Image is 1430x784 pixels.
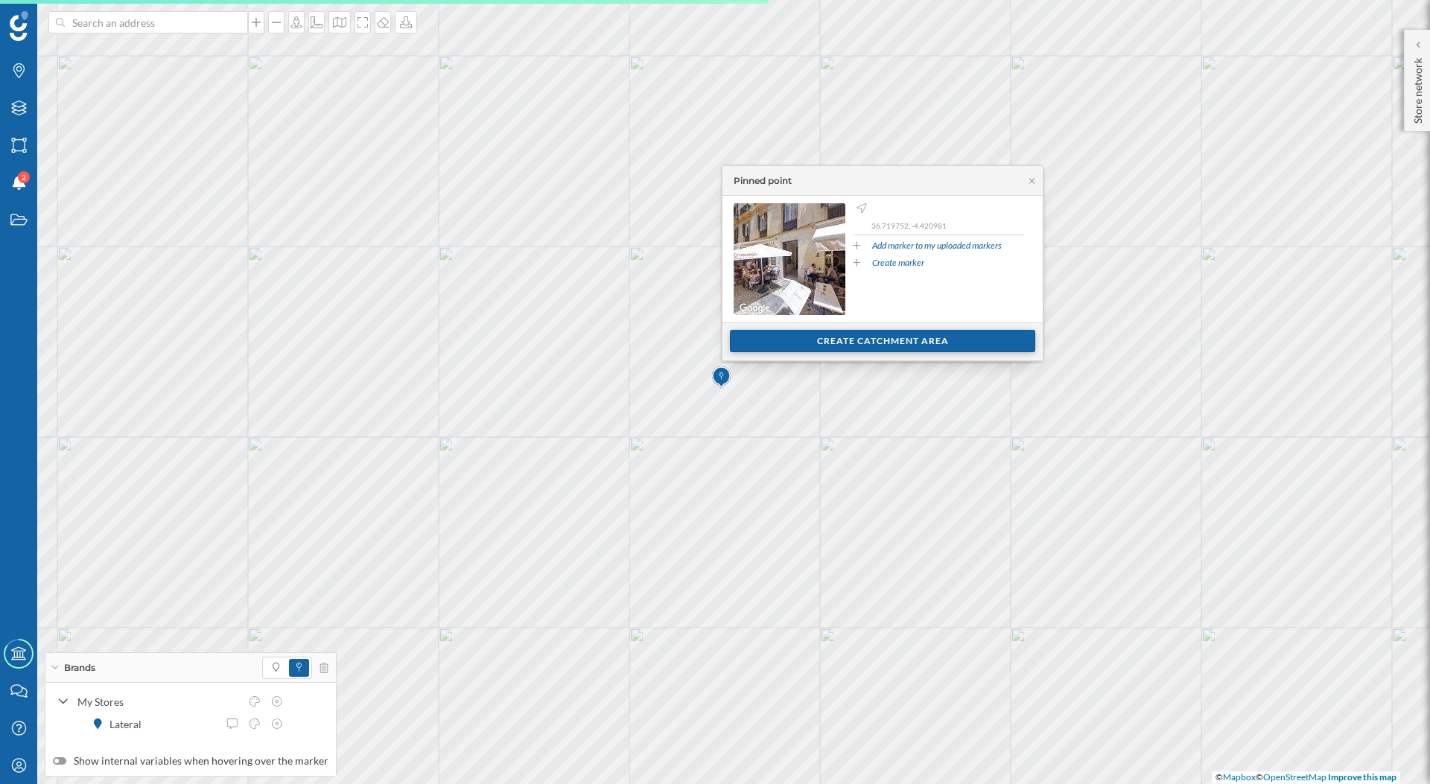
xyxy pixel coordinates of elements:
span: 2 [22,170,26,185]
p: 36.719752, -4.420981 [871,220,1024,231]
a: Add marker to my uploaded markers [872,239,1002,252]
div: Pinned point [734,174,792,188]
label: Show internal variables when hovering over the marker [53,753,328,768]
p: Store network [1411,52,1426,124]
a: Improve this map [1328,771,1396,783]
img: Geoblink Logo [10,11,28,41]
img: streetview [734,203,845,315]
a: Create marker [872,256,924,270]
span: Support [29,10,80,24]
div: © © [1212,771,1400,784]
a: OpenStreetMap [1263,771,1326,783]
div: Lateral [109,716,149,732]
a: Mapbox [1223,771,1256,783]
div: My Stores [77,694,240,710]
span: Brands [64,661,95,675]
img: Marker [712,363,731,392]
